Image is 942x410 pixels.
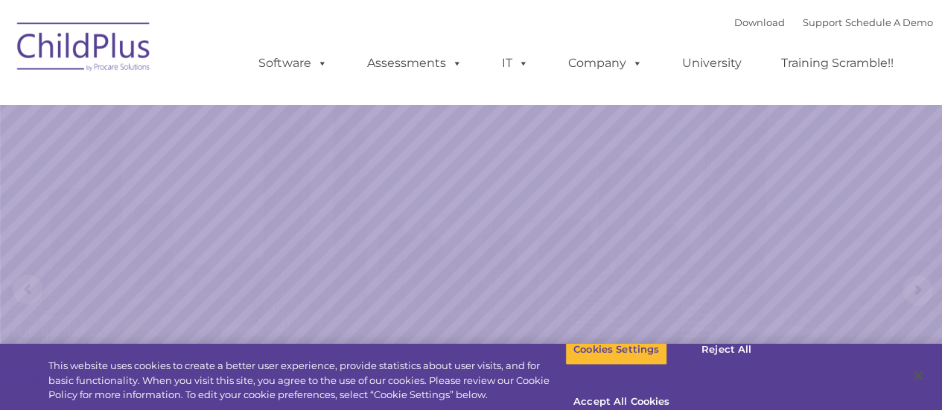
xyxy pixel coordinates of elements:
a: Assessments [352,48,477,78]
font: | [734,16,933,28]
a: Company [553,48,658,78]
a: IT [487,48,544,78]
button: Close [902,359,935,392]
img: ChildPlus by Procare Solutions [10,12,159,86]
span: Phone number [207,159,270,170]
span: Last name [207,98,252,109]
a: Schedule A Demo [845,16,933,28]
a: University [667,48,757,78]
a: Software [244,48,343,78]
a: Training Scramble!! [766,48,908,78]
a: Support [803,16,842,28]
button: Cookies Settings [565,334,667,365]
a: Download [734,16,785,28]
a: Learn More [640,281,799,322]
button: Reject All [680,334,773,365]
div: This website uses cookies to create a better user experience, provide statistics about user visit... [48,359,565,403]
